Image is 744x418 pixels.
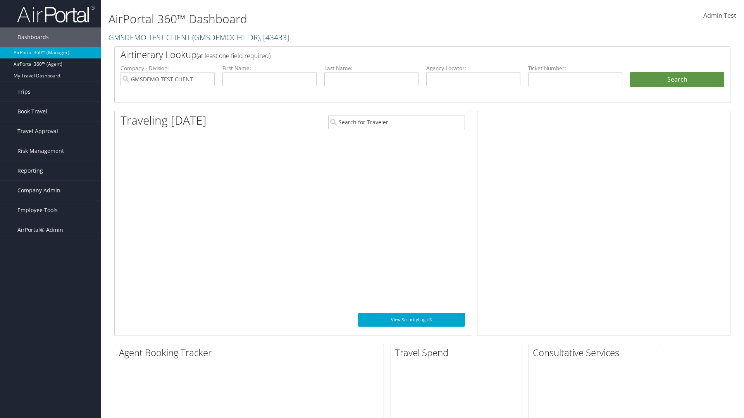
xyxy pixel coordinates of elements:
[17,161,43,180] span: Reporting
[324,64,418,72] label: Last Name:
[17,141,64,161] span: Risk Management
[703,4,736,28] a: Admin Test
[119,346,384,359] h2: Agent Booking Tracker
[17,181,60,200] span: Company Admin
[17,102,47,121] span: Book Travel
[17,220,63,240] span: AirPortal® Admin
[196,51,270,60] span: (at least one field required)
[328,115,465,129] input: Search for Traveler
[108,32,289,43] a: GMSDEMO TEST CLIENT
[108,11,527,27] h1: AirPortal 360™ Dashboard
[121,48,673,61] h2: Airtinerary Lookup
[121,112,207,128] h1: Traveling [DATE]
[260,32,289,43] span: , [ 43433 ]
[528,64,622,72] label: Ticket Number:
[17,122,58,141] span: Travel Approval
[17,27,49,47] span: Dashboards
[533,346,660,359] h2: Consultative Services
[17,200,58,220] span: Employee Tools
[192,32,260,43] span: ( GMSDEMOCHILDR )
[222,64,317,72] label: First Name:
[630,72,724,87] button: Search
[121,64,215,72] label: Company - Division:
[395,346,522,359] h2: Travel Spend
[703,11,736,20] span: Admin Test
[358,313,465,327] a: View SecurityLogic®
[426,64,520,72] label: Agency Locator:
[17,5,95,23] img: airportal-logo.png
[17,82,31,101] span: Trips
